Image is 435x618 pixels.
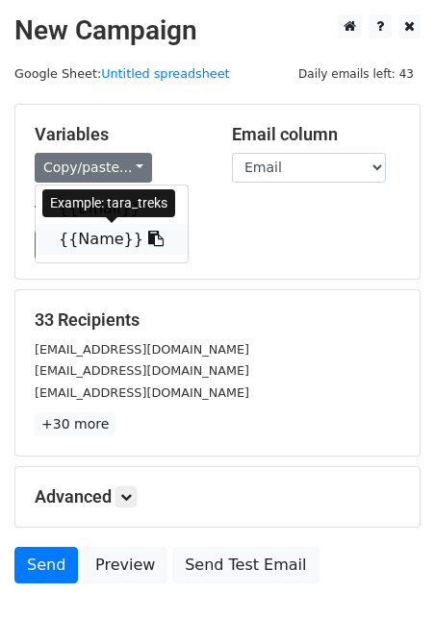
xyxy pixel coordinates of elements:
h5: Email column [232,124,400,145]
a: {{Email}} [36,193,188,224]
div: Example: tara_treks [42,189,175,217]
a: Untitled spreadsheet [101,66,229,81]
small: [EMAIL_ADDRESS][DOMAIN_NAME] [35,385,249,400]
small: Google Sheet: [14,66,230,81]
a: Send Test Email [172,547,319,583]
iframe: Chat Widget [339,526,435,618]
span: Daily emails left: 43 [292,63,421,85]
small: [EMAIL_ADDRESS][DOMAIN_NAME] [35,342,249,357]
h5: 33 Recipients [35,309,400,331]
h2: New Campaign [14,14,421,47]
a: Send [14,547,78,583]
a: Daily emails left: 43 [292,66,421,81]
h5: Variables [35,124,203,145]
small: [EMAIL_ADDRESS][DOMAIN_NAME] [35,363,249,378]
a: {{Name}} [36,224,188,255]
a: Copy/paste... [35,153,152,183]
h5: Advanced [35,486,400,507]
a: Preview [83,547,167,583]
a: +30 more [35,412,115,436]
